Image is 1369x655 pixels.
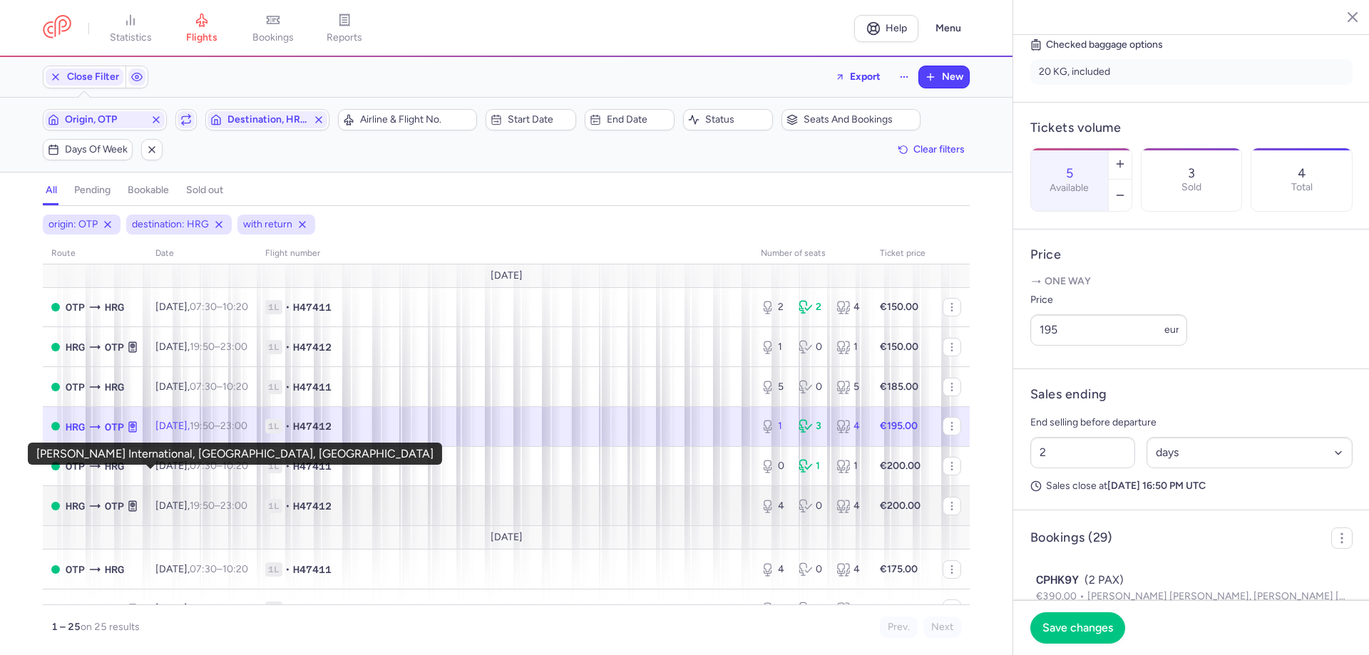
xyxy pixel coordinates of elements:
div: (2 PAX) [1036,572,1347,589]
span: [DATE] [491,532,523,543]
span: Hurghada, Hurghada, Egypt [105,562,124,577]
time: 23:00 [220,500,247,512]
span: 1L [265,602,282,616]
button: Next [923,617,961,638]
button: CPHK9Y(2 PAX)€390.00[PERSON_NAME] [PERSON_NAME], [PERSON_NAME] [PERSON_NAME] [1036,572,1347,604]
span: Days of week [65,144,128,155]
h4: pending [74,184,111,197]
span: H47412 [293,340,332,354]
button: Seats and bookings [781,109,921,130]
time: 10:20 [222,301,248,313]
span: Close Filters [67,71,124,83]
span: H47411 [293,562,332,577]
span: • [285,499,290,513]
span: reports [327,31,362,44]
h4: Bookings (29) [1030,530,1112,546]
span: H47412 [293,499,332,513]
span: OTP [105,602,124,617]
label: Available [1050,182,1089,194]
span: – [190,301,248,313]
strong: €150.00 [880,301,918,313]
time: 10:20 [222,460,248,472]
time: 10:20 [222,563,248,575]
div: 4 [836,300,863,314]
div: 2 [799,300,825,314]
span: – [190,460,248,472]
span: [DATE], [155,500,247,512]
time: 19:50 [190,602,215,614]
time: 19:50 [190,500,215,512]
span: OPEN [51,303,60,311]
span: H47411 [293,380,332,394]
span: Destination, HRG [227,114,307,125]
th: Flight number [257,243,752,264]
p: Sales close at [1030,480,1353,492]
span: Hurghada, Hurghada, Egypt [66,498,85,514]
span: HRG [105,299,124,315]
div: 5 [836,380,863,394]
span: OTP [66,299,85,315]
span: with return [243,217,292,232]
div: 0 [799,602,825,616]
button: Airline & Flight No. [338,109,477,130]
span: Clear filters [913,144,965,155]
span: 1L [265,499,282,513]
div: 4 [836,562,863,577]
span: H47412 [293,419,332,433]
a: bookings [237,13,309,44]
button: Start date [486,109,575,130]
span: Hurghada, Hurghada, Egypt [105,379,124,395]
time: 07:30 [190,460,217,472]
strong: €195.00 [880,420,918,432]
span: 1L [265,562,282,577]
span: • [285,340,290,354]
span: Help [886,23,907,33]
span: bookings [252,31,294,44]
span: [DATE], [155,341,247,353]
div: 3 [799,419,825,433]
a: reports [309,13,380,44]
span: – [190,420,247,432]
strong: €150.00 [880,341,918,353]
div: 1 [761,602,787,616]
span: Henri Coanda International, Bucharest, Romania [105,498,124,514]
span: Status [705,114,768,125]
span: origin: OTP [48,217,98,232]
span: OPEN [51,343,60,351]
th: date [147,243,257,264]
time: 23:00 [220,341,247,353]
time: 07:30 [190,381,217,393]
div: 4 [836,419,863,433]
h4: Sales ending [1030,386,1107,403]
span: New [942,71,963,83]
button: Prev. [880,617,918,638]
span: • [285,419,290,433]
button: Menu [927,15,970,42]
button: Days of week [43,139,133,160]
label: Price [1030,292,1187,309]
p: End selling before departure [1030,414,1353,431]
button: Origin, OTP [43,109,167,130]
p: One way [1030,274,1353,289]
strong: €200.00 [880,460,921,472]
span: destination: HRG [132,217,209,232]
span: [DATE], [155,460,248,472]
button: Clear filters [893,139,970,160]
span: H47411 [293,300,332,314]
div: 1 [836,340,863,354]
button: Destination, HRG [205,109,329,130]
a: CitizenPlane red outlined logo [43,15,71,41]
span: on 25 results [81,621,140,633]
div: 4 [836,499,863,513]
div: 1 [761,340,787,354]
span: 1L [265,419,282,433]
div: 4 [761,499,787,513]
span: eur [1164,324,1179,336]
div: 4 [761,562,787,577]
time: 23:00 [220,420,247,432]
time: 23:00 [220,602,247,614]
span: [DATE], [155,301,248,313]
span: • [285,562,290,577]
span: Hurghada, Hurghada, Egypt [66,339,85,355]
input: --- [1030,314,1187,346]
